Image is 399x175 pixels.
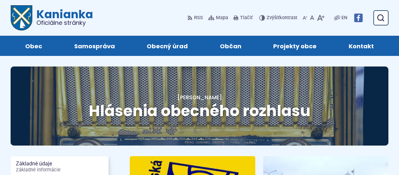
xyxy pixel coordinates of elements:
span: Občan [220,36,241,56]
span: Oficiálne stránky [36,20,93,26]
img: Prejsť na Facebook stránku [354,14,363,22]
a: Logo Kanianka, prejsť na domovskú stránku. [11,5,93,30]
span: Obec [25,36,42,56]
span: Základné informácie [16,167,103,173]
span: kontrast [267,15,297,21]
span: EN [341,14,347,22]
span: Projekty obce [273,36,317,56]
span: Tlačiť [240,15,253,21]
a: EN [340,14,349,22]
a: [PERSON_NAME] [177,94,222,101]
span: Mapa [216,14,228,22]
a: Kontakt [339,36,383,56]
span: Samospráva [74,36,115,56]
span: Kontakt [349,36,374,56]
span: RSS [194,14,203,22]
a: Obecný úrad [137,36,197,56]
span: Zvýšiť [267,15,279,21]
button: Tlačiť [232,11,254,25]
a: RSS [187,11,204,25]
span: Obecný úrad [147,36,188,56]
a: Projekty obce [264,36,326,56]
span: Kanianka [32,9,93,26]
span: Hlásenia obecného rozhlasu [89,100,311,121]
a: Obec [16,36,52,56]
img: Prejsť na domovskú stránku [11,5,32,30]
span: Základné údaje [16,159,103,174]
a: Občan [211,36,251,56]
a: Mapa [207,11,229,25]
a: Samospráva [65,36,125,56]
button: Zmenšiť veľkosť písma [301,11,309,25]
button: Nastaviť pôvodnú veľkosť písma [309,11,316,25]
button: Zvýšiťkontrast [259,11,299,25]
a: Základné údajeZákladné informácie [11,159,109,174]
button: Zväčšiť veľkosť písma [316,11,326,25]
